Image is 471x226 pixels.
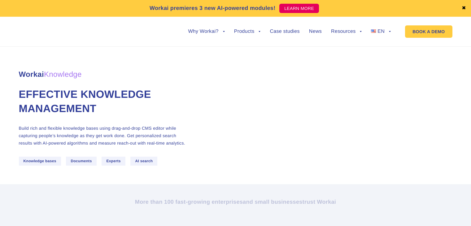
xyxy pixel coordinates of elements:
[234,29,261,34] a: Products
[279,4,319,13] a: LEARN MORE
[64,198,408,206] h2: More than 100 fast-growing enterprises trust Workai
[19,157,61,166] span: Knowledge bases
[130,157,157,166] span: AI search
[19,124,189,147] p: Build rich and flexible knowledge bases using drag-and-drop CMS editor while capturing people’s k...
[405,25,452,38] a: BOOK A DEMO
[150,4,276,12] p: Workai premieres 3 new AI-powered modules!
[188,29,225,34] a: Why Workai?
[309,29,322,34] a: News
[462,6,466,11] a: ✖
[377,29,385,34] span: EN
[19,63,82,78] span: Workai
[331,29,362,34] a: Resources
[19,88,189,116] h1: Effective knowledge management
[44,70,82,79] em: Knowledge
[270,29,299,34] a: Case studies
[243,199,302,205] i: and small businesses
[66,157,96,166] span: Documents
[102,157,125,166] span: Experts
